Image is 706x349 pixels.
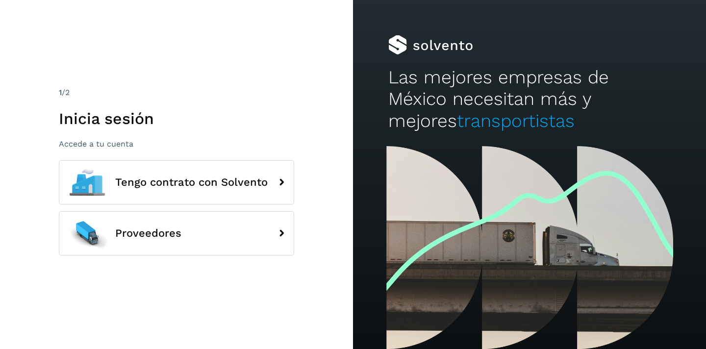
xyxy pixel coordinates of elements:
[115,227,181,239] span: Proveedores
[457,110,575,131] span: transportistas
[59,211,294,255] button: Proveedores
[59,109,294,128] h1: Inicia sesión
[388,67,671,132] h2: Las mejores empresas de México necesitan más y mejores
[115,176,268,188] span: Tengo contrato con Solvento
[59,87,294,99] div: /2
[59,139,294,149] p: Accede a tu cuenta
[59,88,62,97] span: 1
[59,160,294,204] button: Tengo contrato con Solvento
